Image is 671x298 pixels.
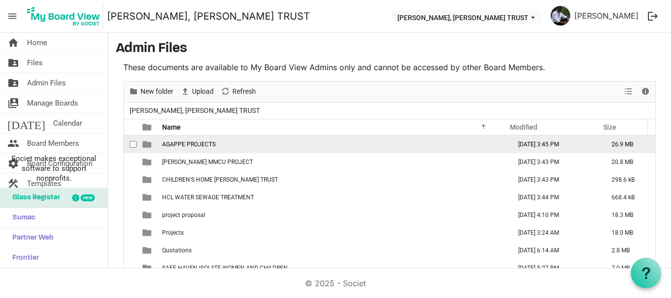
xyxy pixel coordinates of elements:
a: [PERSON_NAME], [PERSON_NAME] TRUST [107,6,310,26]
td: Quotations is template cell column header Name [159,242,508,259]
td: 18.3 MB is template cell column header Size [601,206,655,224]
td: August 01, 2025 5:27 PM column header Modified [508,259,601,277]
td: July 31, 2025 4:10 PM column header Modified [508,206,601,224]
p: These documents are available to My Board View Admins only and cannot be accessed by other Board ... [123,61,656,73]
span: HCL WATER SEWAGE TREATMENT [162,194,254,201]
span: project proposal [162,212,205,218]
button: View dropdownbutton [622,85,634,98]
button: New folder [127,85,175,98]
td: HCL WATER SEWAGE TREATMENT is template cell column header Name [159,189,508,206]
a: [PERSON_NAME] [570,6,643,26]
td: 18.0 MB is template cell column header Size [601,224,655,242]
button: Refresh [219,85,258,98]
div: Upload [177,81,217,102]
td: July 26, 2025 3:24 AM column header Modified [508,224,601,242]
td: August 26, 2025 3:45 PM column header Modified [508,135,601,153]
td: checkbox [124,259,137,277]
span: Size [603,123,616,131]
span: Home [27,33,47,53]
td: is template cell column header type [137,171,159,189]
span: Manage Boards [27,93,78,113]
span: Board Members [27,134,79,153]
td: 2.8 MB is template cell column header Size [601,242,655,259]
div: New folder [125,81,177,102]
span: folder_shared [7,73,19,93]
td: 298.6 kB is template cell column header Size [601,171,655,189]
span: Calendar [53,113,82,133]
span: [DATE] [7,113,45,133]
td: 668.4 kB is template cell column header Size [601,189,655,206]
td: Projects is template cell column header Name [159,224,508,242]
h3: Admin Files [116,41,663,57]
span: Files [27,53,43,73]
span: people [7,134,19,153]
td: BOCHE MMCU PROJECT is template cell column header Name [159,153,508,171]
img: hSUB5Hwbk44obJUHC4p8SpJiBkby1CPMa6WHdO4unjbwNk2QqmooFCj6Eu6u6-Q6MUaBHHRodFmU3PnQOABFnA_thumb.png [551,6,570,26]
span: Sumac [7,208,35,228]
td: checkbox [124,242,137,259]
td: is template cell column header type [137,135,159,153]
td: is template cell column header type [137,259,159,277]
td: checkbox [124,206,137,224]
span: Frontier [7,248,39,268]
td: checkbox [124,224,137,242]
td: is template cell column header type [137,224,159,242]
span: folder_shared [7,53,19,73]
a: My Board View Logo [24,4,107,28]
span: SAFE HAVEN ISOLATE WOMEN AND CHILDREN [162,265,288,271]
button: logout [643,6,663,27]
span: switch_account [7,93,19,113]
td: project proposal is template cell column header Name [159,206,508,224]
span: menu [3,7,22,26]
td: 26.9 MB is template cell column header Size [601,135,655,153]
span: home [7,33,19,53]
span: Refresh [231,85,257,98]
span: Upload [191,85,215,98]
span: Projects [162,229,184,236]
td: checkbox [124,189,137,206]
td: is template cell column header type [137,242,159,259]
td: checkbox [124,153,137,171]
td: is template cell column header type [137,189,159,206]
td: checkbox [124,171,137,189]
span: Partner Web [7,228,54,248]
img: My Board View Logo [24,4,103,28]
span: Quotations [162,247,192,254]
span: Modified [510,123,537,131]
span: AGAPPE PROJECTS [162,141,216,148]
td: AGAPPE PROJECTS is template cell column header Name [159,135,508,153]
span: Name [162,123,181,131]
button: Details [639,85,652,98]
span: [PERSON_NAME], [PERSON_NAME] TRUST [128,105,262,117]
td: is template cell column header type [137,153,159,171]
td: August 03, 2025 3:43 PM column header Modified [508,153,601,171]
td: CHILDREN'S HOME IMMANUEL CHARITABLE TRUST is template cell column header Name [159,171,508,189]
button: Upload [179,85,216,98]
span: Societ makes exceptional software to support nonprofits. [4,154,103,183]
button: THERESA BHAVAN, IMMANUEL CHARITABLE TRUST dropdownbutton [391,10,541,24]
td: 20.8 MB is template cell column header Size [601,153,655,171]
td: SAFE HAVEN ISOLATE WOMEN AND CHILDREN is template cell column header Name [159,259,508,277]
td: 7.0 MB is template cell column header Size [601,259,655,277]
span: CHILDREN'S HOME [PERSON_NAME] TRUST [162,176,278,183]
td: is template cell column header type [137,206,159,224]
td: checkbox [124,135,137,153]
td: August 03, 2025 3:43 PM column header Modified [508,171,601,189]
a: © 2025 - Societ [305,278,366,288]
span: Glass Register [7,188,60,208]
div: Refresh [217,81,259,102]
td: August 19, 2025 6:14 AM column header Modified [508,242,601,259]
td: August 03, 2025 3:44 PM column header Modified [508,189,601,206]
span: New folder [140,85,174,98]
span: Admin Files [27,73,66,93]
span: [PERSON_NAME] MMCU PROJECT [162,159,253,165]
div: View [620,81,637,102]
div: new [81,194,95,201]
div: Details [637,81,654,102]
